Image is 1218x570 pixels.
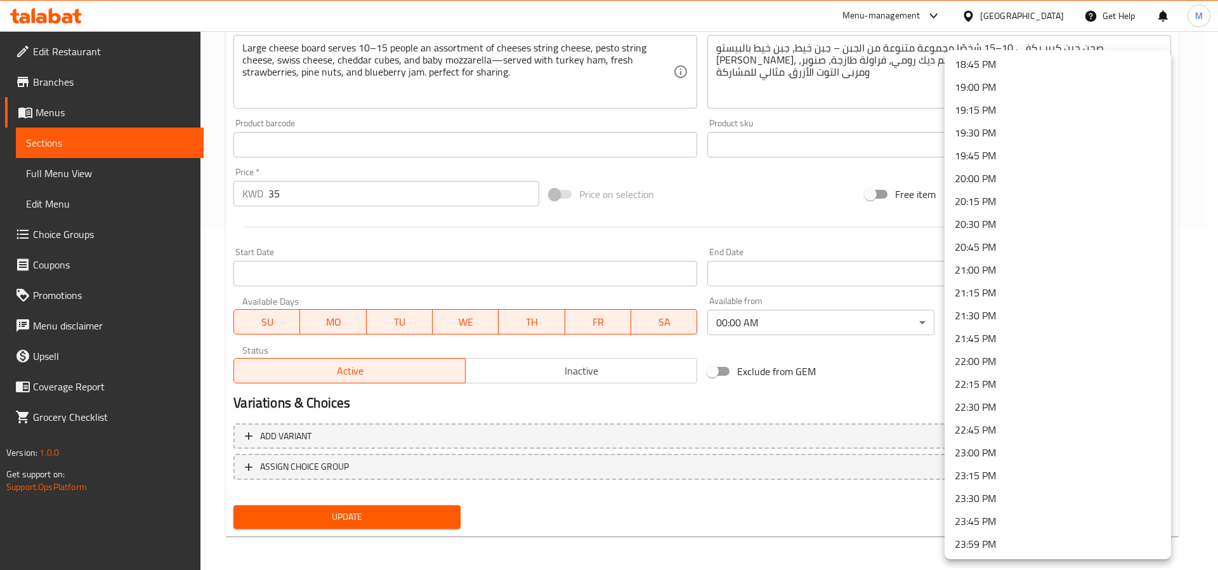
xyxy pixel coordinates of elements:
[945,304,1171,327] li: 21:30 PM
[945,350,1171,373] li: 22:00 PM
[945,510,1171,533] li: 23:45 PM
[945,167,1171,190] li: 20:00 PM
[945,144,1171,167] li: 19:45 PM
[945,98,1171,121] li: 19:15 PM
[945,373,1171,395] li: 22:15 PM
[945,53,1171,76] li: 18:45 PM
[945,213,1171,235] li: 20:30 PM
[945,281,1171,304] li: 21:15 PM
[945,258,1171,281] li: 21:00 PM
[945,533,1171,555] li: 23:59 PM
[945,395,1171,418] li: 22:30 PM
[945,418,1171,441] li: 22:45 PM
[945,487,1171,510] li: 23:30 PM
[945,235,1171,258] li: 20:45 PM
[945,327,1171,350] li: 21:45 PM
[945,76,1171,98] li: 19:00 PM
[945,190,1171,213] li: 20:15 PM
[945,121,1171,144] li: 19:30 PM
[945,441,1171,464] li: 23:00 PM
[945,464,1171,487] li: 23:15 PM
